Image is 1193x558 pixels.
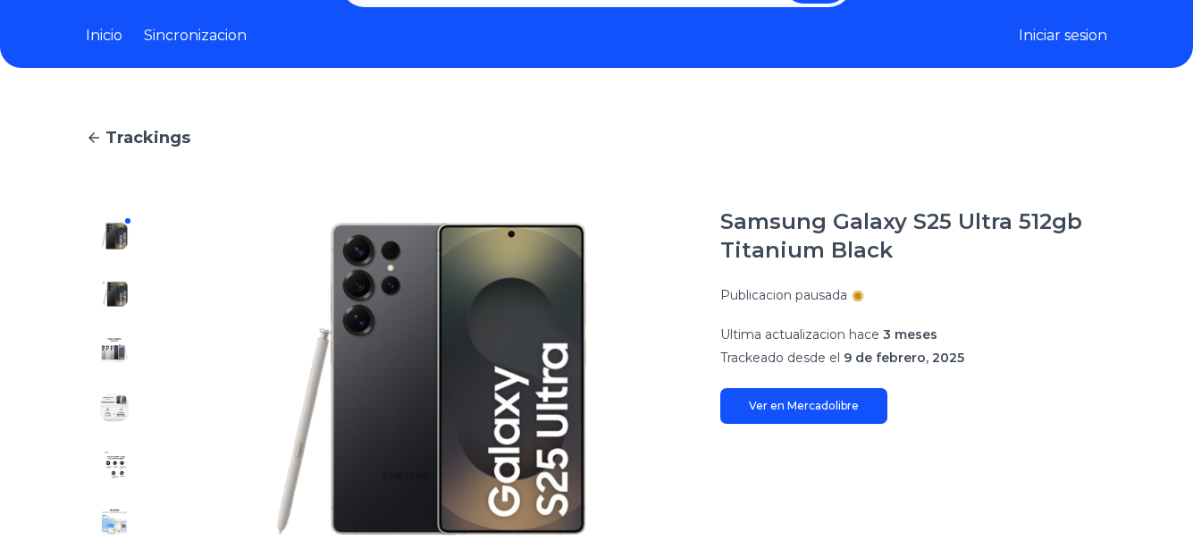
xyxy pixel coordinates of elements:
img: Samsung Galaxy S25 Ultra 512gb Titanium Black [100,393,129,422]
span: 9 de febrero, 2025 [844,350,964,366]
img: Samsung Galaxy S25 Ultra 512gb Titanium Black [100,279,129,308]
p: Publicacion pausada [720,286,847,304]
span: Trackings [105,125,190,150]
span: Ultima actualizacion hace [720,326,879,342]
button: Iniciar sesion [1019,25,1107,46]
img: Samsung Galaxy S25 Ultra 512gb Titanium Black [100,222,129,250]
a: Sincronizacion [144,25,247,46]
img: Samsung Galaxy S25 Ultra 512gb Titanium Black [100,451,129,479]
h1: Samsung Galaxy S25 Ultra 512gb Titanium Black [720,207,1107,265]
a: Inicio [86,25,122,46]
a: Trackings [86,125,1107,150]
img: Samsung Galaxy S25 Ultra 512gb Titanium Black [100,336,129,365]
span: Trackeado desde el [720,350,840,366]
img: Samsung Galaxy S25 Ultra 512gb Titanium Black [100,508,129,537]
img: Samsung Galaxy S25 Ultra 512gb Titanium Black [179,207,685,551]
a: Ver en Mercadolibre [720,388,887,424]
span: 3 meses [883,326,937,342]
